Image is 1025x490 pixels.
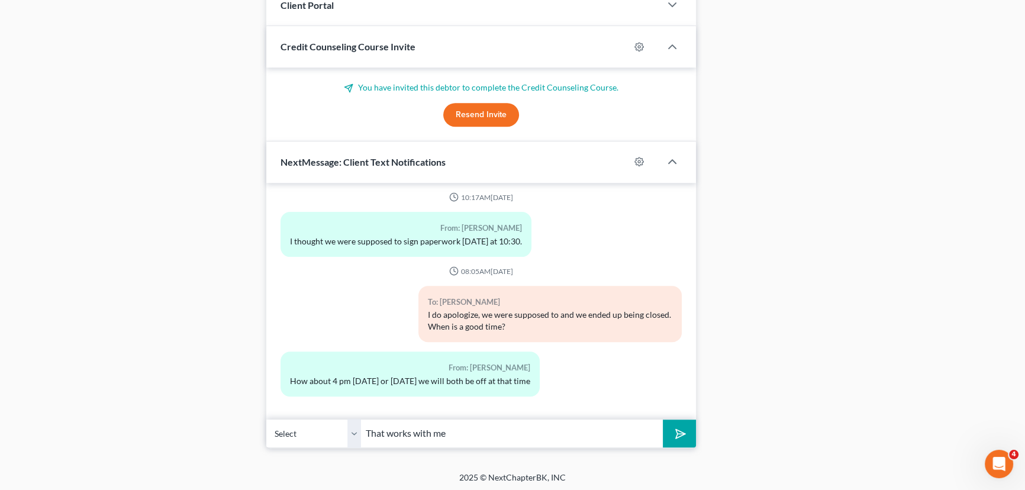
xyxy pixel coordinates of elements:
button: Resend Invite [443,103,519,127]
span: NextMessage: Client Text Notifications [281,156,446,167]
div: To: [PERSON_NAME] [428,295,672,309]
div: 10:17AM[DATE] [281,192,682,202]
p: You have invited this debtor to complete the Credit Counseling Course. [281,82,682,94]
div: I do apologize, we were supposed to and we ended up being closed. When is a good time? [428,309,672,333]
div: I thought we were supposed to sign paperwork [DATE] at 10:30. [290,236,522,247]
input: Say something... [361,419,663,448]
div: From: [PERSON_NAME] [290,361,530,375]
iframe: Intercom live chat [985,450,1013,478]
span: 4 [1009,450,1018,459]
div: How about 4 pm [DATE] or [DATE] we will both be off at that time [290,375,530,387]
div: From: [PERSON_NAME] [290,221,522,235]
div: 08:05AM[DATE] [281,266,682,276]
span: Credit Counseling Course Invite [281,41,415,52]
